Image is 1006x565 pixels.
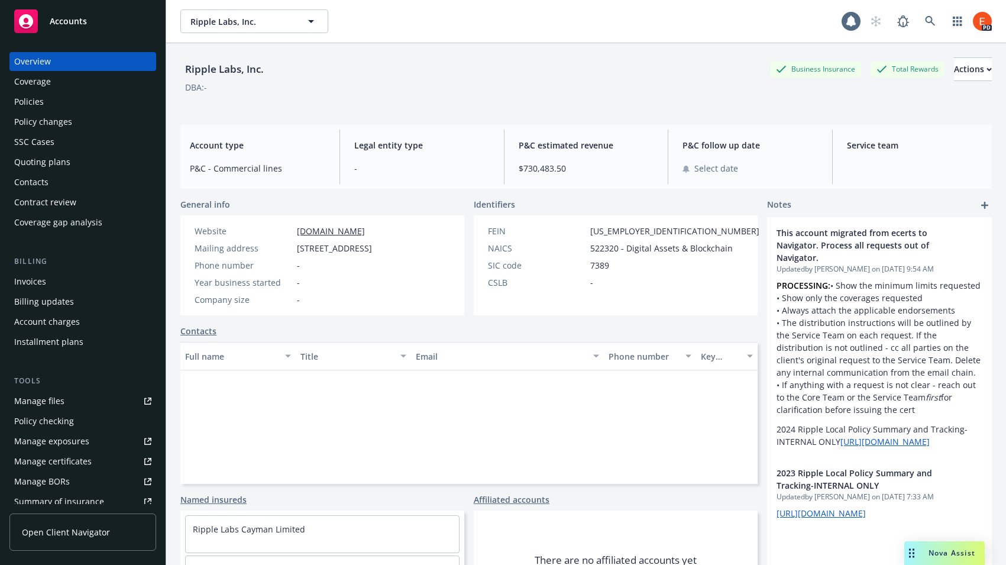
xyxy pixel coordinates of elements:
[609,350,678,363] div: Phone number
[9,412,156,431] a: Policy checking
[978,198,992,212] a: add
[918,9,942,33] a: Search
[9,112,156,131] a: Policy changes
[519,139,654,151] span: P&C estimated revenue
[767,457,992,529] div: 2023 Ripple Local Policy Summary and Tracking-INTERNAL ONLYUpdatedby [PERSON_NAME] on [DATE] 7:33...
[14,292,74,311] div: Billing updates
[488,225,586,237] div: FEIN
[488,276,586,289] div: CSLB
[973,12,992,31] img: photo
[954,58,992,80] div: Actions
[14,432,89,451] div: Manage exposures
[297,293,300,306] span: -
[180,62,269,77] div: Ripple Labs, Inc.
[180,493,247,506] a: Named insureds
[14,52,51,71] div: Overview
[777,423,982,448] p: 2024 Ripple Local Policy Summary and Tracking-INTERNAL ONLY
[701,350,740,363] div: Key contact
[22,526,110,538] span: Open Client Navigator
[891,9,915,33] a: Report a Bug
[696,342,758,370] button: Key contact
[9,292,156,311] a: Billing updates
[9,52,156,71] a: Overview
[777,508,866,519] a: [URL][DOMAIN_NAME]
[871,62,944,76] div: Total Rewards
[14,312,80,331] div: Account charges
[14,153,70,172] div: Quoting plans
[929,548,975,558] span: Nova Assist
[847,139,982,151] span: Service team
[488,242,586,254] div: NAICS
[185,81,207,93] div: DBA: -
[416,350,586,363] div: Email
[180,325,216,337] a: Contacts
[954,57,992,81] button: Actions
[9,392,156,411] a: Manage files
[14,392,64,411] div: Manage files
[14,133,54,151] div: SSC Cases
[9,133,156,151] a: SSC Cases
[14,193,76,212] div: Contract review
[195,242,292,254] div: Mailing address
[777,280,830,291] strong: PROCESSING:
[777,264,982,275] span: Updated by [PERSON_NAME] on [DATE] 9:54 AM
[9,492,156,511] a: Summary of insurance
[590,276,593,289] span: -
[767,198,791,212] span: Notes
[9,272,156,291] a: Invoices
[185,350,278,363] div: Full name
[14,72,51,91] div: Coverage
[195,259,292,272] div: Phone number
[864,9,888,33] a: Start snowing
[14,92,44,111] div: Policies
[590,259,609,272] span: 7389
[9,72,156,91] a: Coverage
[9,375,156,387] div: Tools
[50,17,87,26] span: Accounts
[946,9,969,33] a: Switch app
[777,227,952,264] span: This account migrated from ecerts to Navigator. Process all requests out of Navigator.
[180,198,230,211] span: General info
[590,225,759,237] span: [US_EMPLOYER_IDENTIFICATION_NUMBER]
[9,193,156,212] a: Contract review
[9,432,156,451] a: Manage exposures
[9,5,156,38] a: Accounts
[9,153,156,172] a: Quoting plans
[474,198,515,211] span: Identifiers
[180,9,328,33] button: Ripple Labs, Inc.
[180,342,296,370] button: Full name
[14,452,92,471] div: Manage certificates
[9,332,156,351] a: Installment plans
[411,342,603,370] button: Email
[297,225,365,237] a: [DOMAIN_NAME]
[488,259,586,272] div: SIC code
[9,173,156,192] a: Contacts
[195,225,292,237] div: Website
[297,242,372,254] span: [STREET_ADDRESS]
[14,412,74,431] div: Policy checking
[474,493,549,506] a: Affiliated accounts
[14,272,46,291] div: Invoices
[190,139,325,151] span: Account type
[767,217,992,457] div: This account migrated from ecerts to Navigator. Process all requests out of Navigator.Updatedby [...
[694,162,738,175] span: Select date
[840,436,930,447] a: [URL][DOMAIN_NAME]
[904,541,919,565] div: Drag to move
[9,452,156,471] a: Manage certificates
[195,276,292,289] div: Year business started
[904,541,985,565] button: Nova Assist
[590,242,733,254] span: 522320 - Digital Assets & Blockchain
[682,139,818,151] span: P&C follow up date
[9,213,156,232] a: Coverage gap analysis
[9,256,156,267] div: Billing
[297,276,300,289] span: -
[297,259,300,272] span: -
[14,173,48,192] div: Contacts
[193,524,305,535] a: Ripple Labs Cayman Limited
[777,279,982,416] p: • Show the minimum limits requested • Show only the coverages requested • Always attach the appli...
[14,492,104,511] div: Summary of insurance
[9,472,156,491] a: Manage BORs
[354,162,490,175] span: -
[770,62,861,76] div: Business Insurance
